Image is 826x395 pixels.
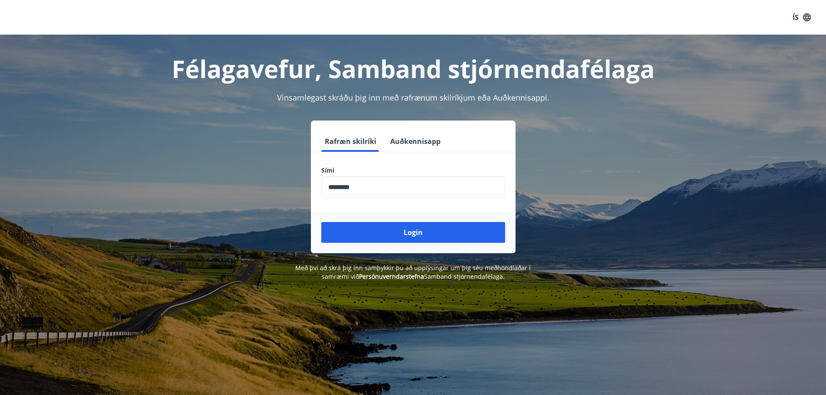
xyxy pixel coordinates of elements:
a: Persónuverndarstefna [359,272,424,281]
button: Auðkennisapp [387,131,444,152]
button: Login [321,222,505,243]
button: Rafræn skilríki [321,131,380,152]
label: Sími [321,166,505,175]
button: ÍS [788,10,816,25]
h1: Félagavefur, Samband stjórnendafélaga [111,52,715,85]
span: Vinsamlegast skráðu þig inn með rafrænum skilríkjum eða Auðkennisappi. [277,92,549,103]
span: Með því að skrá þig inn samþykkir þú að upplýsingar um þig séu meðhöndlaðar í samræmi við Samband... [295,264,531,281]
